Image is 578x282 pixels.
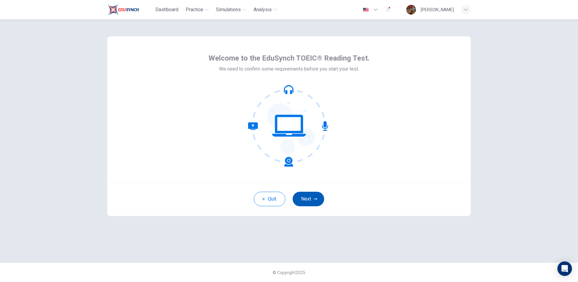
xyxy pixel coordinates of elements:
[183,4,211,15] button: Practice
[208,53,370,63] span: Welcome to the EduSynch TOEIC® Reading Test.
[406,5,416,15] img: Profile picture
[107,4,139,16] img: EduSynch logo
[214,4,249,15] button: Simulations
[273,270,305,275] span: © Copyright 2025
[216,6,241,13] span: Simulations
[557,261,572,276] div: Open Intercom Messenger
[186,6,203,13] span: Practice
[251,4,280,15] button: Analysis
[254,192,285,206] button: Quit
[421,6,454,13] div: [PERSON_NAME]
[219,65,359,73] span: We need to confirm some requirements before you start your test.
[155,6,178,13] span: Dashboard
[362,8,370,12] img: en
[107,4,153,16] a: EduSynch logo
[153,4,181,15] button: Dashboard
[293,192,324,206] button: Next
[254,6,272,13] span: Analysis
